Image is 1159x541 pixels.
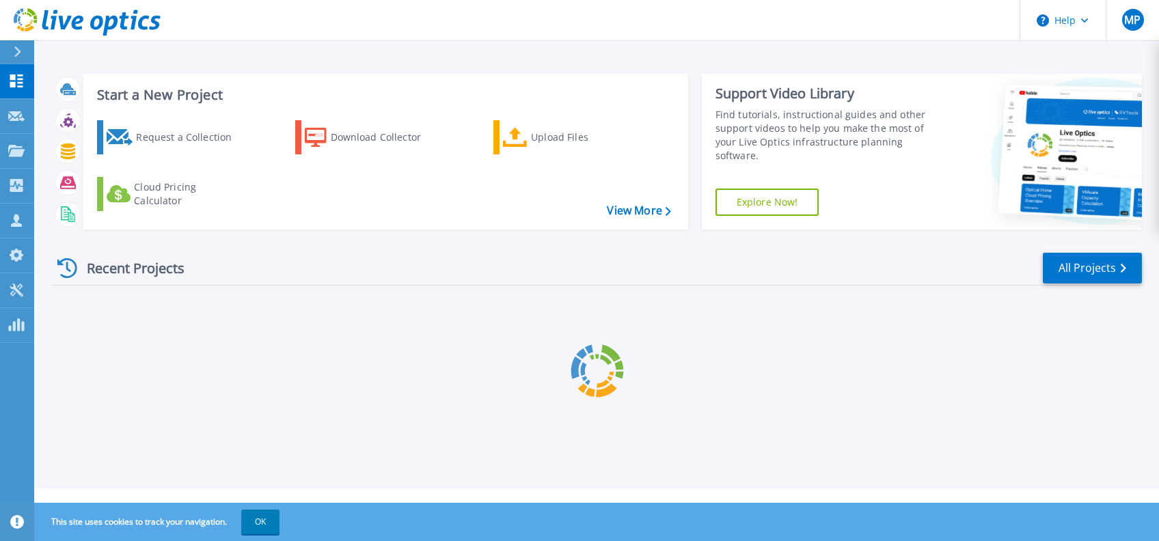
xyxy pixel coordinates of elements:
a: Upload Files [493,120,646,154]
a: Explore Now! [715,189,819,216]
div: Support Video Library [715,85,938,102]
span: MP [1124,14,1141,25]
div: Upload Files [531,124,640,151]
div: Find tutorials, instructional guides and other support videos to help you make the most of your L... [715,108,938,163]
button: OK [241,510,279,534]
h3: Start a New Project [97,87,670,102]
span: This site uses cookies to track your navigation. [38,510,279,534]
div: Download Collector [331,124,440,151]
div: Cloud Pricing Calculator [134,180,243,208]
div: Request a Collection [136,124,245,151]
a: Cloud Pricing Calculator [97,177,249,211]
a: Download Collector [295,120,448,154]
div: Recent Projects [53,251,203,285]
a: Request a Collection [97,120,249,154]
a: View More [607,204,670,217]
a: All Projects [1043,253,1142,283]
